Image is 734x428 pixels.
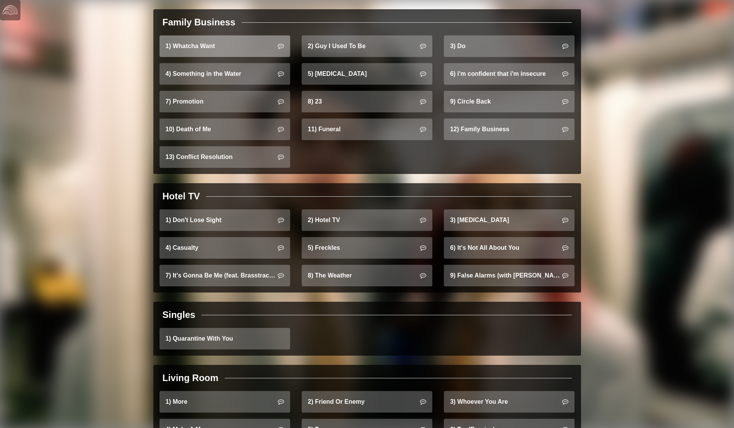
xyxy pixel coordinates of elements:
[302,91,432,112] a: 8) 23
[444,237,574,259] a: 6) It's Not All About You
[163,308,195,322] div: Singles
[160,35,290,57] a: 1) Whatcha Want
[163,15,235,29] div: Family Business
[444,119,574,140] a: 12) Family Business
[444,209,574,231] a: 3) [MEDICAL_DATA]
[444,91,574,112] a: 9) Circle Back
[302,391,432,413] a: 2) Friend Or Enemy
[160,209,290,231] a: 1) Don't Lose Sight
[163,189,200,203] div: Hotel TV
[160,237,290,259] a: 4) Casualty
[444,35,574,57] a: 3) Do
[302,119,432,140] a: 11) Funeral
[160,91,290,112] a: 7) Promotion
[302,35,432,57] a: 2) Guy I Used To Be
[160,119,290,140] a: 10) Death of Me
[302,237,432,259] a: 5) Freckles
[302,63,432,85] a: 5) [MEDICAL_DATA]
[160,146,290,168] a: 13) Conflict Resolution
[302,209,432,231] a: 2) Hotel TV
[160,391,290,413] a: 1) More
[444,265,574,286] a: 9) False Alarms (with [PERSON_NAME])
[2,2,18,18] img: logo-white-4c48a5e4bebecaebe01ca5a9d34031cfd3d4ef9ae749242e8c4bf12ef99f53e8.png
[302,265,432,286] a: 8) The Weather
[444,63,574,85] a: 6) i'm confident that i'm insecure
[160,265,290,286] a: 7) It's Gonna Be Me (feat. Brasstracks)
[444,391,574,413] a: 3) Whoever You Are
[160,328,290,349] a: 1) Quarantine With You
[163,371,218,385] div: Living Room
[160,63,290,85] a: 4) Something in the Water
